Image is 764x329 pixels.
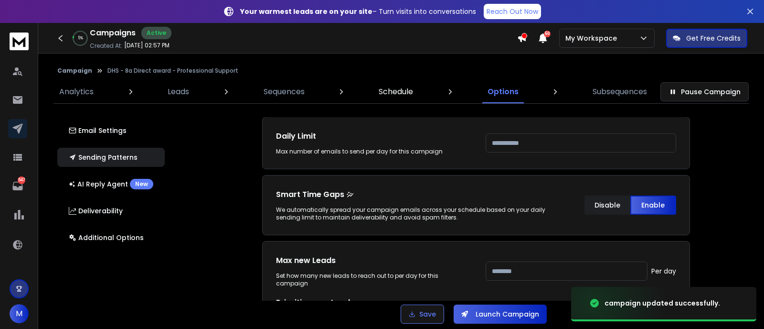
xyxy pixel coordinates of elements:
button: Sending Patterns [57,148,165,167]
p: 5 % [78,35,83,41]
div: campaign updated successfully. [605,298,720,308]
p: My Workspace [565,33,621,43]
p: Reach Out Now [487,7,538,16]
h1: Daily Limit [276,131,467,142]
p: Deliverability [69,206,123,216]
a: Options [482,80,524,103]
button: M [10,304,29,323]
p: Analytics [59,86,94,98]
button: Get Free Credits [666,29,747,48]
a: Reach Out Now [484,4,541,19]
a: Schedule [373,80,419,103]
strong: Your warmest leads are on your site [240,7,372,16]
h1: Max new Leads [276,255,467,266]
a: Analytics [53,80,99,103]
p: Created At: [90,42,122,50]
div: Set how many new leads to reach out to per day for this campaign [276,272,467,287]
p: – Turn visits into conversations [240,7,476,16]
p: Subsequences [593,86,647,98]
h1: Prioritize new Leads [276,297,467,308]
p: Additional Options [69,233,144,242]
p: 547 [18,176,25,184]
button: Save [401,305,444,324]
button: Email Settings [57,121,165,140]
p: Email Settings [69,126,127,135]
p: DHS - 8a Direct award - Professional Support [107,67,238,75]
p: Sequences [264,86,305,98]
p: Schedule [379,86,413,98]
button: Launch Campaign [454,305,547,324]
img: logo [10,33,29,50]
div: We automatically spread your campaign emails across your schedule based on your daily sending lim... [276,206,565,221]
div: Max number of emails to send per day for this campaign [276,148,467,155]
p: Leads [168,86,189,98]
button: Campaign [57,67,92,75]
div: New [130,179,153,189]
div: Active [141,27,171,39]
button: Pause Campaign [660,82,749,101]
a: Leads [162,80,195,103]
p: Options [488,86,519,98]
button: AI Reply AgentNew [57,175,165,194]
p: Sending Patterns [69,153,138,162]
p: [DATE] 02:57 PM [124,42,170,49]
p: Smart Time Gaps [276,189,565,200]
h1: Campaigns [90,27,136,39]
button: Enable [630,196,676,215]
a: Subsequences [587,80,653,103]
button: Deliverability [57,201,165,220]
span: 50 [544,31,551,37]
button: Additional Options [57,228,165,247]
button: Disable [584,196,630,215]
p: Get Free Credits [686,33,741,43]
p: Per day [651,266,676,276]
a: Sequences [258,80,310,103]
p: AI Reply Agent [69,179,153,189]
a: 547 [8,176,27,196]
